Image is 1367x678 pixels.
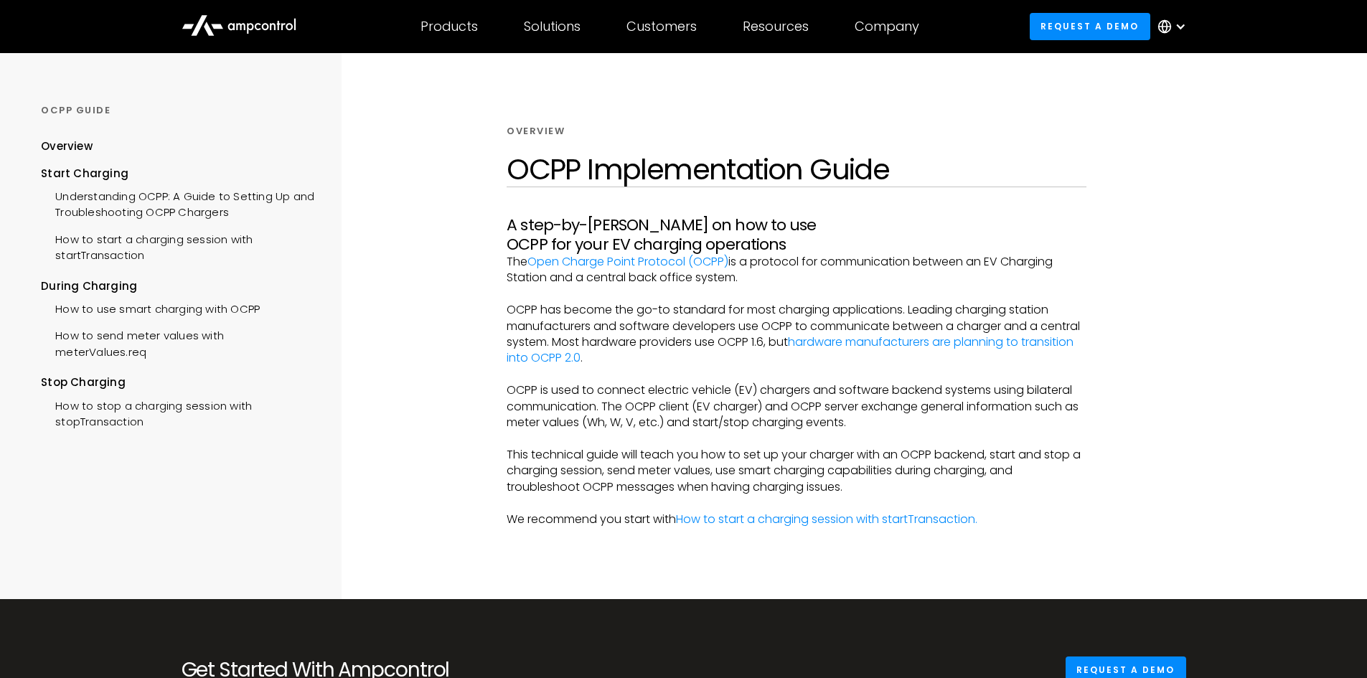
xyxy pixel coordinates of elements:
a: Open Charge Point Protocol (OCPP) [527,253,728,270]
a: Request a demo [1030,13,1150,39]
h3: A step-by-[PERSON_NAME] on how to use OCPP for your EV charging operations [507,216,1086,254]
p: ‍ [507,495,1086,511]
a: Overview [41,139,93,166]
div: Customers [626,19,697,34]
a: How to send meter values with meterValues.req [41,321,314,364]
div: Products [421,19,478,34]
p: ‍ [507,367,1086,382]
div: Solutions [524,19,581,34]
div: Overview [507,125,565,138]
a: hardware manufacturers are planning to transition into OCPP 2.0 [507,334,1074,366]
p: ‍ [507,430,1086,446]
div: Resources [743,19,809,34]
div: Company [855,19,919,34]
div: During Charging [41,278,314,294]
div: Stop Charging [41,375,314,391]
p: OCPP is used to connect electric vehicle (EV) chargers and software backend systems using bilater... [507,382,1086,430]
div: OCPP GUIDE [41,104,314,117]
div: Start Charging [41,166,314,182]
p: OCPP has become the go-to standard for most charging applications. Leading charging station manuf... [507,302,1086,367]
p: We recommend you start with [507,512,1086,527]
div: Overview [41,139,93,155]
a: How to stop a charging session with stopTransaction [41,391,314,434]
a: How to use smart charging with OCPP [41,294,260,321]
p: The is a protocol for communication between an EV Charging Station and a central back office system. [507,254,1086,286]
p: This technical guide will teach you how to set up your charger with an OCPP backend, start and st... [507,447,1086,495]
a: How to start a charging session with startTransaction [41,225,314,268]
h1: OCPP Implementation Guide [507,152,1086,187]
p: ‍ [507,286,1086,302]
a: How to start a charging session with startTransaction. [676,511,977,527]
a: Understanding OCPP: A Guide to Setting Up and Troubleshooting OCPP Chargers [41,182,314,225]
